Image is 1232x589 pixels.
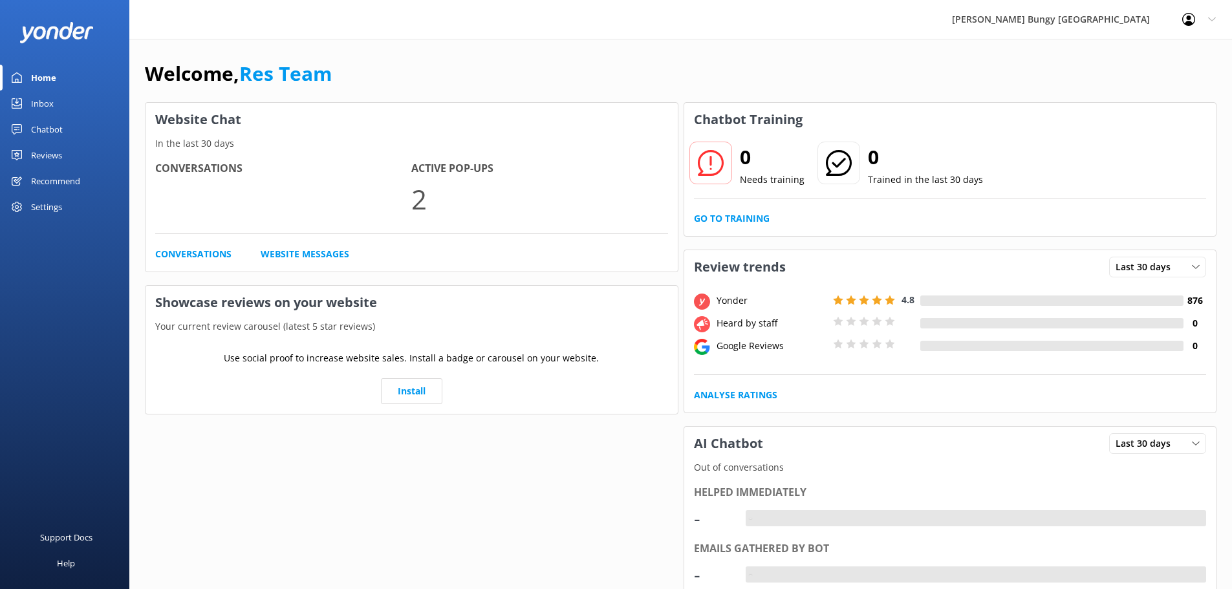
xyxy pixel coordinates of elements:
[740,173,805,187] p: Needs training
[31,116,63,142] div: Chatbot
[146,103,678,136] h3: Website Chat
[684,460,1216,475] p: Out of conversations
[684,427,773,460] h3: AI Chatbot
[19,22,94,43] img: yonder-white-logo.png
[1183,316,1206,330] h4: 0
[31,91,54,116] div: Inbox
[31,168,80,194] div: Recommend
[868,142,983,173] h2: 0
[694,484,1207,501] div: Helped immediately
[1183,294,1206,308] h4: 876
[145,58,332,89] h1: Welcome,
[146,286,678,319] h3: Showcase reviews on your website
[694,211,770,226] a: Go to Training
[40,524,92,550] div: Support Docs
[694,541,1207,557] div: Emails gathered by bot
[694,388,777,402] a: Analyse Ratings
[261,247,349,261] a: Website Messages
[746,566,755,583] div: -
[146,319,678,334] p: Your current review carousel (latest 5 star reviews)
[740,142,805,173] h2: 0
[57,550,75,576] div: Help
[224,351,599,365] p: Use social proof to increase website sales. Install a badge or carousel on your website.
[1116,436,1178,451] span: Last 30 days
[746,510,755,527] div: -
[713,294,830,308] div: Yonder
[31,194,62,220] div: Settings
[1183,339,1206,353] h4: 0
[411,160,667,177] h4: Active Pop-ups
[694,503,733,534] div: -
[411,177,667,220] p: 2
[155,247,232,261] a: Conversations
[381,378,442,404] a: Install
[684,250,795,284] h3: Review trends
[31,65,56,91] div: Home
[146,136,678,151] p: In the last 30 days
[155,160,411,177] h4: Conversations
[31,142,62,168] div: Reviews
[1116,260,1178,274] span: Last 30 days
[684,103,812,136] h3: Chatbot Training
[239,60,332,87] a: Res Team
[902,294,914,306] span: 4.8
[868,173,983,187] p: Trained in the last 30 days
[713,339,830,353] div: Google Reviews
[713,316,830,330] div: Heard by staff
